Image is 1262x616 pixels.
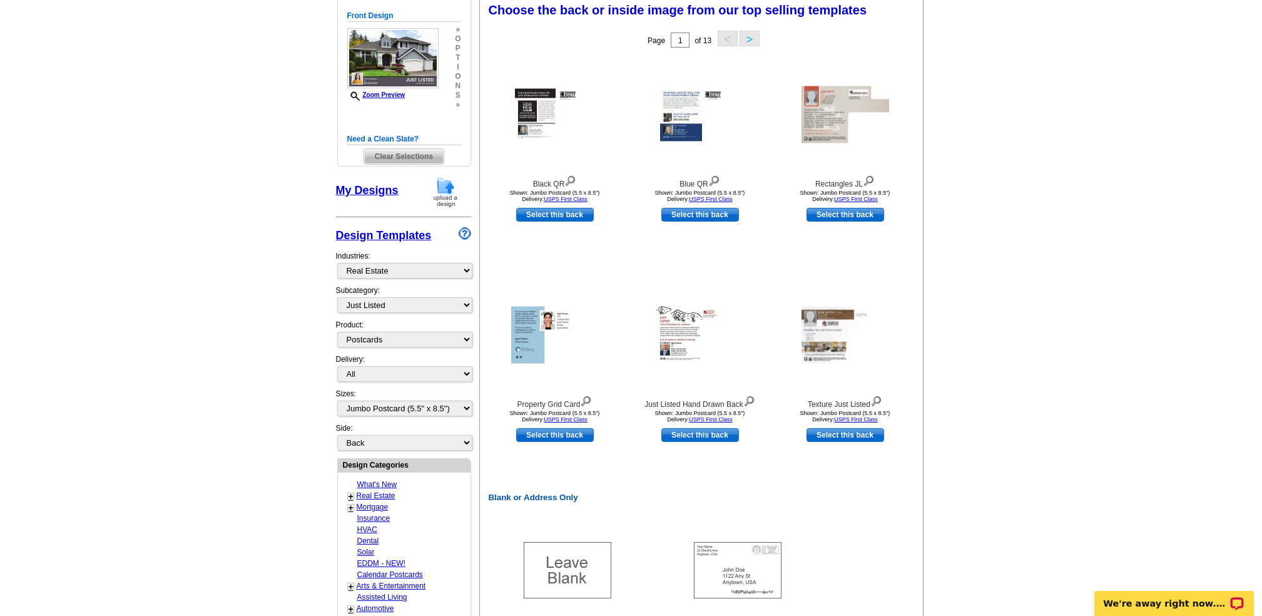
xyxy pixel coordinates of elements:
a: HVAC [357,525,377,534]
a: use this design [807,428,884,442]
img: view design details [863,173,875,187]
div: Just Listed Hand Drawn Back [631,393,769,410]
div: Rectangles JL [776,173,914,190]
a: + [349,582,354,592]
div: Industries: [336,244,471,285]
div: Shown: Jumbo Postcard (5.5 x 8.5") Delivery: [776,190,914,202]
div: Delivery: [336,354,471,388]
a: + [349,604,354,614]
div: Design Categories [338,459,471,471]
button: > [740,31,760,46]
img: view design details [708,173,720,187]
div: Shown: Jumbo Postcard (5.5 x 8.5") Delivery: [486,190,624,202]
a: Arts & Entertainment [357,582,426,590]
a: Insurance [357,514,390,523]
span: » [455,25,461,34]
img: GENREPJF_JL_Simple_ALL.jpg [347,28,439,88]
a: USPS First Class [834,416,878,423]
img: view design details [870,393,882,407]
img: view design details [564,173,576,187]
a: use this design [661,428,739,442]
div: Shown: Jumbo Postcard (5.5 x 8.5") Delivery: [631,410,769,423]
a: EDDM - NEW! [357,559,405,568]
div: Texture Just Listed [776,393,914,410]
span: s [455,91,461,100]
a: Automotive [357,604,394,613]
span: of 13 [695,36,711,45]
img: Just Listed Hand Drawn Back [656,306,744,364]
span: Choose the back or inside image from our top selling templates [489,3,867,17]
a: use this design [661,208,739,222]
div: Shown: Jumbo Postcard (5.5 x 8.5") Delivery: [776,410,914,423]
iframe: LiveChat chat widget [1086,577,1262,616]
a: What's New [357,480,397,489]
div: Shown: Jumbo Postcard (5.5 x 8.5") Delivery: [631,190,769,202]
img: Property Grid Card [511,307,599,364]
a: Calendar Postcards [357,570,423,579]
a: Real Estate [357,491,395,500]
h5: Front Design [347,10,461,22]
a: USPS First Class [544,196,588,202]
div: Side: [336,423,471,452]
img: view design details [580,393,592,407]
div: Blue QR [631,173,769,190]
div: Subcategory: [336,285,471,319]
a: + [349,503,354,513]
img: Blank Template [524,542,611,598]
h2: Blank or Address Only [482,493,925,503]
span: Page [648,36,665,45]
a: use this design [807,208,884,222]
div: Product: [336,319,471,354]
h5: Need a Clean Slate? [347,133,461,145]
a: + [349,491,354,501]
span: t [455,53,461,63]
div: Sizes: [336,388,471,423]
img: upload-design [429,176,462,208]
div: Property Grid Card [486,393,624,410]
a: Assisted Living [357,593,407,602]
span: i [455,63,461,72]
a: USPS First Class [689,416,733,423]
img: Texture Just Listed [801,307,889,364]
img: Addresses Only [694,542,781,598]
a: USPS First Class [834,196,878,202]
a: use this design [516,428,594,442]
a: Solar [357,548,375,557]
div: Black QR [486,173,624,190]
img: design-wizard-help-icon.png [459,227,471,240]
a: use this design [516,208,594,222]
a: Design Templates [336,229,432,242]
button: < [718,31,738,46]
a: Zoom Preview [347,91,405,98]
img: Rectangles JL [801,86,889,143]
a: Mortgage [357,503,389,511]
span: n [455,81,461,91]
span: o [455,34,461,44]
a: USPS First Class [689,196,733,202]
a: My Designs [336,184,399,197]
img: view design details [743,393,755,407]
img: Blue QR [656,85,744,145]
div: Shown: Jumbo Postcard (5.5 x 8.5") Delivery: [486,410,624,423]
span: Clear Selections [364,149,444,164]
span: o [455,72,461,81]
a: USPS First Class [544,416,588,423]
span: » [455,100,461,110]
span: p [455,44,461,53]
img: Black QR [511,85,599,145]
a: Dental [357,536,379,545]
